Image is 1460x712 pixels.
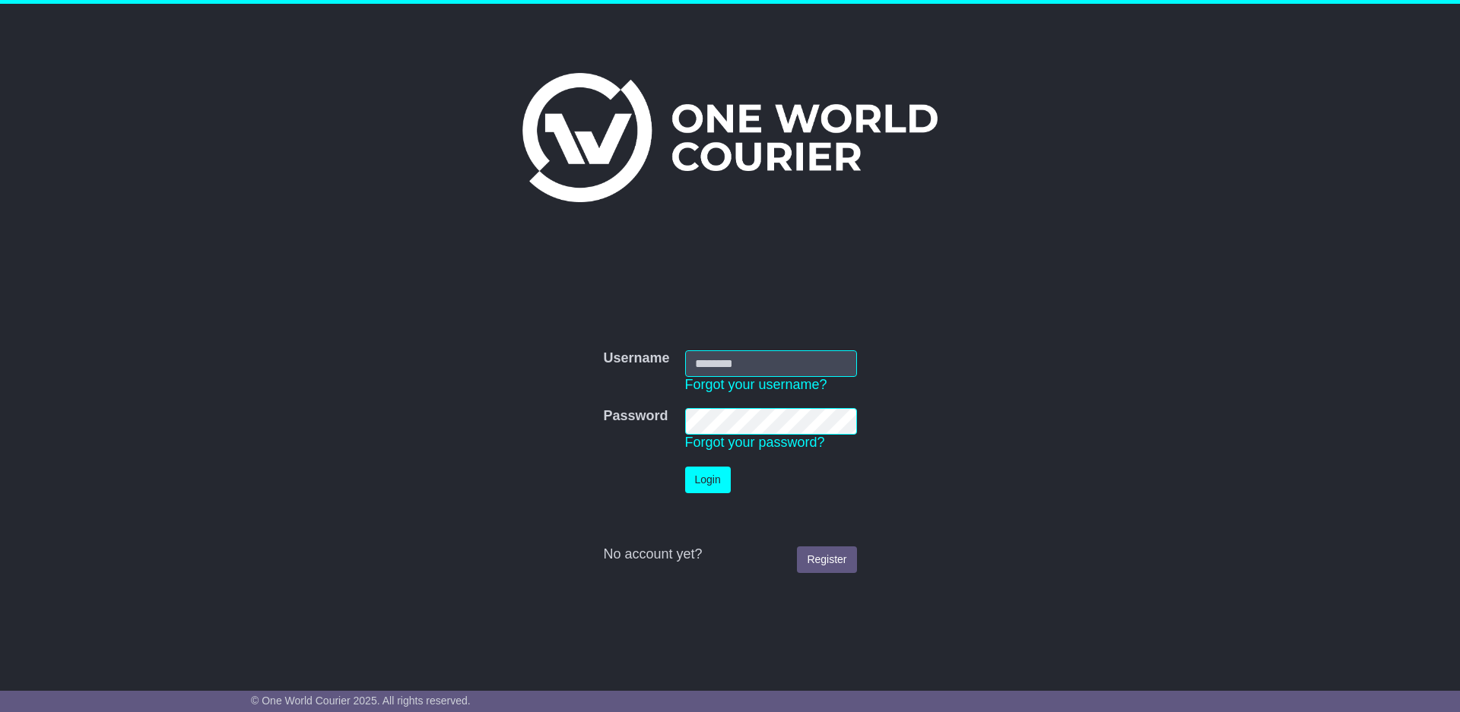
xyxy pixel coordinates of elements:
label: Password [603,408,668,425]
a: Forgot your password? [685,435,825,450]
a: Register [797,546,856,573]
button: Login [685,467,731,493]
label: Username [603,350,669,367]
div: No account yet? [603,546,856,563]
img: One World [522,73,938,202]
a: Forgot your username? [685,377,827,392]
span: © One World Courier 2025. All rights reserved. [251,695,471,707]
